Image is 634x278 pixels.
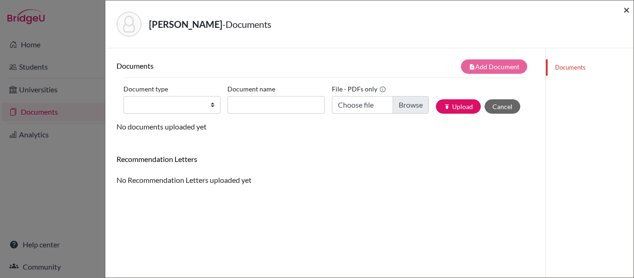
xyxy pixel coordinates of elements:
[469,64,475,70] i: note_add
[116,155,534,186] div: No Recommendation Letters uploaded yet
[623,3,630,16] span: ×
[461,59,527,74] button: note_addAdd Document
[444,103,450,110] i: publish
[116,59,534,132] div: No documents uploaded yet
[123,82,168,96] label: Document type
[623,4,630,15] button: Close
[222,19,272,30] span: - Documents
[332,82,386,96] label: File - PDFs only
[485,99,520,114] button: Cancel
[116,155,534,163] h6: Recommendation Letters
[436,99,481,114] button: publishUpload
[546,59,634,76] a: Documents
[149,19,222,30] strong: [PERSON_NAME]
[227,82,275,96] label: Document name
[116,61,325,70] h6: Documents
